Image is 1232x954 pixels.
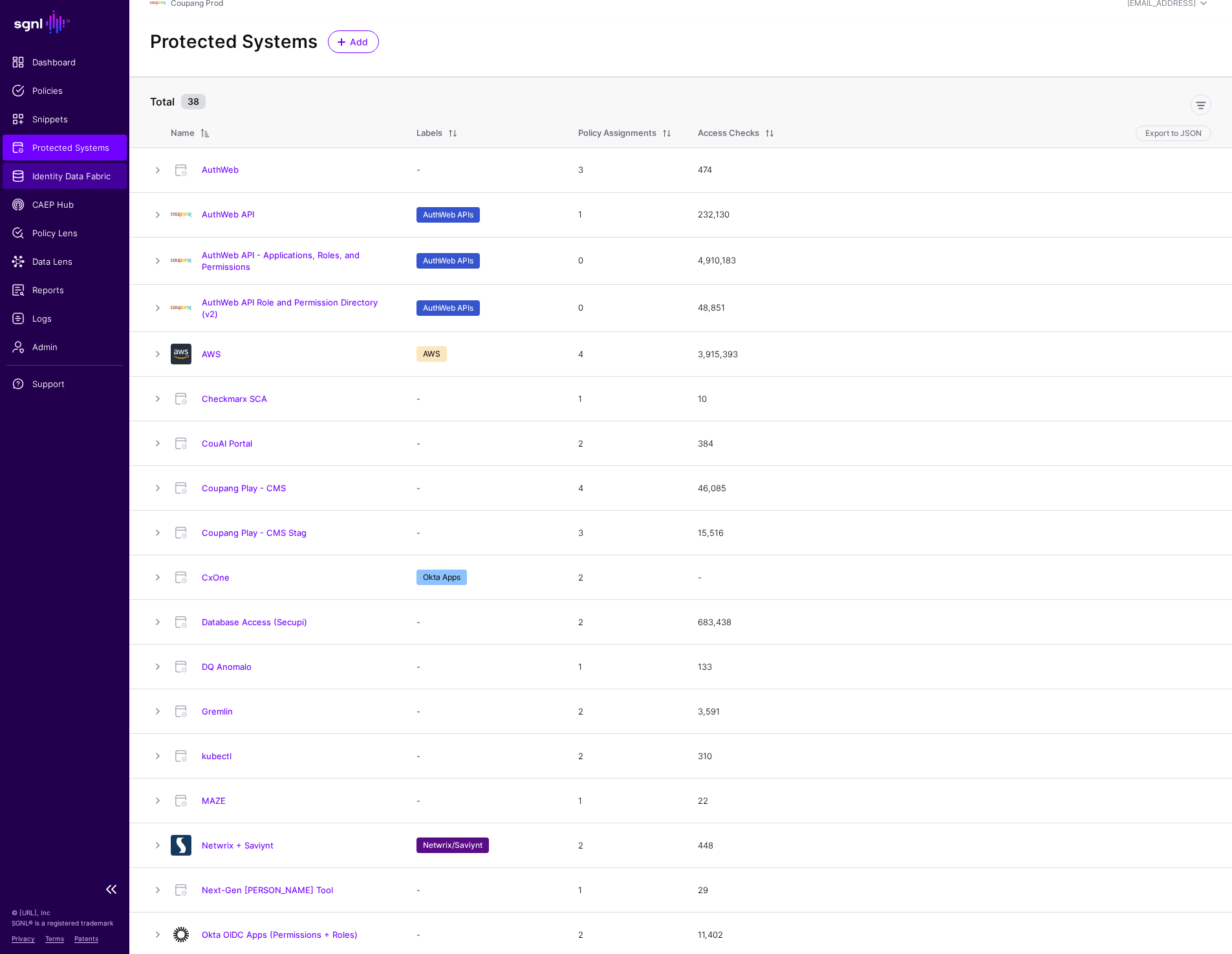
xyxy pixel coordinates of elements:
a: AuthWeb API - Applications, Roles, and Permissions [202,250,360,272]
span: Dashboard [12,56,118,69]
span: Logs [12,312,118,325]
a: DQ Anomalo [202,661,252,672]
div: 3,591 [698,705,1211,718]
a: CouAI Portal [202,438,252,449]
span: AuthWeb APIs [416,207,480,223]
div: 384 [698,438,1211,450]
a: Okta OIDC Apps (Permissions + Roles) [202,929,358,940]
td: 4 [565,332,685,377]
td: 1 [565,868,685,913]
div: 29 [698,884,1211,897]
td: 2 [565,555,685,600]
div: 232,130 [698,208,1211,221]
td: 2 [565,823,685,868]
span: Protected Systems [12,141,118,154]
span: Netwrix/Saviynt [416,838,489,853]
a: Coupang Play - CMS Stag [202,527,307,538]
td: - [404,466,565,511]
a: Next-Gen [PERSON_NAME] Tool [202,885,333,895]
div: 11,402 [698,929,1211,942]
span: CAEP Hub [12,198,118,211]
div: Name [171,127,195,140]
td: 2 [565,689,685,734]
a: Logs [3,305,127,331]
td: 0 [565,237,685,284]
span: Reports [12,283,118,296]
h2: Protected Systems [150,31,318,53]
td: - [404,645,565,689]
a: Policies [3,78,127,104]
td: 3 [565,148,685,192]
a: Reports [3,277,127,303]
div: Access Checks [698,127,759,140]
button: Export to JSON [1136,126,1211,141]
a: Policy Lens [3,220,127,246]
img: svg+xml;base64,PHN2ZyB3aWR0aD0iNjQiIGhlaWdodD0iNjQiIHZpZXdCb3g9IjAgMCA2NCA2NCIgZmlsbD0ibm9uZSIgeG... [171,344,191,364]
span: AuthWeb APIs [416,253,480,269]
span: Admin [12,340,118,353]
img: svg+xml;base64,PD94bWwgdmVyc2lvbj0iMS4wIiBlbmNvZGluZz0iVVRGLTgiIHN0YW5kYWxvbmU9Im5vIj8+CjwhLS0gQ3... [171,298,191,318]
span: Add [349,35,370,49]
a: AWS [202,349,221,359]
a: Database Access (Secupi) [202,617,307,627]
a: Patents [74,935,98,942]
td: - [404,148,565,192]
div: 133 [698,661,1211,674]
td: 1 [565,645,685,689]
img: svg+xml;base64,PHN2ZyB3aWR0aD0iNjQiIGhlaWdodD0iNjQiIHZpZXdCb3g9IjAgMCA2NCA2NCIgZmlsbD0ibm9uZSIgeG... [171,924,191,945]
td: - [404,600,565,645]
div: 683,438 [698,616,1211,629]
div: 15,516 [698,527,1211,540]
a: Terms [45,935,64,942]
a: Snippets [3,106,127,132]
a: AuthWeb API Role and Permission Directory (v2) [202,297,378,319]
div: 10 [698,393,1211,406]
div: - [698,571,1211,584]
a: CAEP Hub [3,192,127,217]
td: - [404,734,565,779]
div: 310 [698,750,1211,763]
a: Identity Data Fabric [3,163,127,189]
div: 46,085 [698,482,1211,495]
td: 1 [565,377,685,421]
div: Policy Assignments [578,127,656,140]
div: 48,851 [698,302,1211,315]
a: AuthWeb [202,164,239,175]
small: 38 [181,94,206,109]
span: Policy Lens [12,227,118,239]
td: 1 [565,192,685,237]
span: Identity Data Fabric [12,170,118,183]
span: AWS [416,346,447,362]
a: Privacy [12,935,35,942]
span: Snippets [12,113,118,126]
div: 3,915,393 [698,348,1211,361]
p: SGNL® is a registered trademark [12,918,118,928]
td: - [404,377,565,421]
span: Support [12,377,118,390]
td: 4 [565,466,685,511]
td: 2 [565,600,685,645]
td: 0 [565,284,685,331]
span: Okta Apps [416,570,467,585]
a: CxOne [202,572,230,582]
td: - [404,868,565,913]
td: 2 [565,734,685,779]
a: Admin [3,334,127,360]
a: Netwrix + Saviynt [202,840,274,850]
a: AuthWeb API [202,209,254,219]
strong: Total [150,95,175,108]
div: 4,910,183 [698,254,1211,267]
span: Data Lens [12,255,118,268]
img: svg+xml;base64,PHN2ZyBpZD0iTG9nbyIgeG1sbnM9Imh0dHA6Ly93d3cudzMub3JnLzIwMDAvc3ZnIiB3aWR0aD0iMTIxLj... [171,205,191,225]
a: MAZE [202,795,226,806]
td: 1 [565,779,685,823]
a: Protected Systems [3,135,127,161]
a: Data Lens [3,249,127,274]
a: Gremlin [202,706,233,716]
div: 448 [698,839,1211,852]
img: svg+xml;base64,PD94bWwgdmVyc2lvbj0iMS4wIiBlbmNvZGluZz0iVVRGLTgiIHN0YW5kYWxvbmU9Im5vIj8+CjwhLS0gQ3... [171,250,191,271]
p: © [URL], Inc [12,907,118,918]
a: Checkmarx SCA [202,394,267,404]
div: 474 [698,164,1211,177]
div: 22 [698,795,1211,808]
